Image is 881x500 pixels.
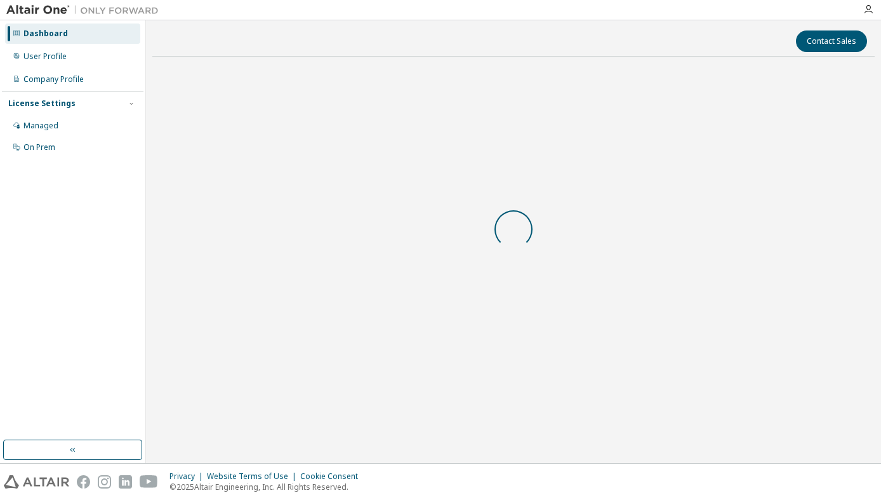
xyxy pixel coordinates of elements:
img: Altair One [6,4,165,17]
div: User Profile [23,51,67,62]
img: youtube.svg [140,475,158,489]
img: facebook.svg [77,475,90,489]
div: Company Profile [23,74,84,84]
div: Dashboard [23,29,68,39]
div: Privacy [169,471,207,482]
div: Cookie Consent [300,471,366,482]
img: linkedin.svg [119,475,132,489]
div: Managed [23,121,58,131]
img: altair_logo.svg [4,475,69,489]
img: instagram.svg [98,475,111,489]
div: On Prem [23,142,55,152]
div: Website Terms of Use [207,471,300,482]
button: Contact Sales [796,30,867,52]
div: License Settings [8,98,76,109]
p: © 2025 Altair Engineering, Inc. All Rights Reserved. [169,482,366,492]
